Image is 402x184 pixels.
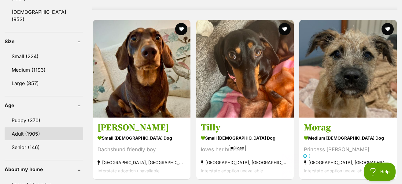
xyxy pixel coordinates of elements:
[196,20,294,118] img: Tilly - Dachshund (Miniature Smooth Haired) Dog
[5,167,83,172] header: About my home
[98,145,186,154] div: Dachshund friendly boy
[5,77,83,90] a: Large (857)
[5,103,83,108] header: Age
[175,23,187,35] button: favourite
[229,145,245,151] span: Close
[5,50,83,63] a: Small (224)
[90,153,312,181] iframe: Advertisement
[5,6,83,26] a: [DEMOGRAPHIC_DATA] (953)
[5,39,83,44] header: Size
[304,133,392,142] strong: medium [DEMOGRAPHIC_DATA] Dog
[201,133,289,142] strong: small [DEMOGRAPHIC_DATA] Dog
[364,163,396,181] iframe: Help Scout Beacon - Open
[98,122,186,133] h3: [PERSON_NAME]
[98,133,186,142] strong: small [DEMOGRAPHIC_DATA] Dog
[299,117,397,179] a: Morag medium [DEMOGRAPHIC_DATA] Dog Princess [PERSON_NAME] [GEOGRAPHIC_DATA], [GEOGRAPHIC_DATA] I...
[299,20,397,118] img: Morag - Mixed breed Dog
[304,145,392,154] div: Princess [PERSON_NAME]
[278,23,290,35] button: favourite
[5,63,83,76] a: Medium (1193)
[304,168,366,173] span: Interstate adoption unavailable
[201,145,289,154] div: loves her humans
[196,117,294,179] a: Tilly small [DEMOGRAPHIC_DATA] Dog loves her humans [GEOGRAPHIC_DATA], [GEOGRAPHIC_DATA] Intersta...
[93,117,190,179] a: [PERSON_NAME] small [DEMOGRAPHIC_DATA] Dog Dachshund friendly boy [GEOGRAPHIC_DATA], [GEOGRAPHIC_...
[304,158,392,167] strong: [GEOGRAPHIC_DATA], [GEOGRAPHIC_DATA]
[201,122,289,133] h3: Tilly
[93,20,190,118] img: Gilbert - Dachshund (Miniature Smooth Haired) Dog
[304,122,392,133] h3: Morag
[382,23,394,35] button: favourite
[5,141,83,154] a: Senior (146)
[5,127,83,140] a: Adult (1905)
[5,114,83,127] a: Puppy (370)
